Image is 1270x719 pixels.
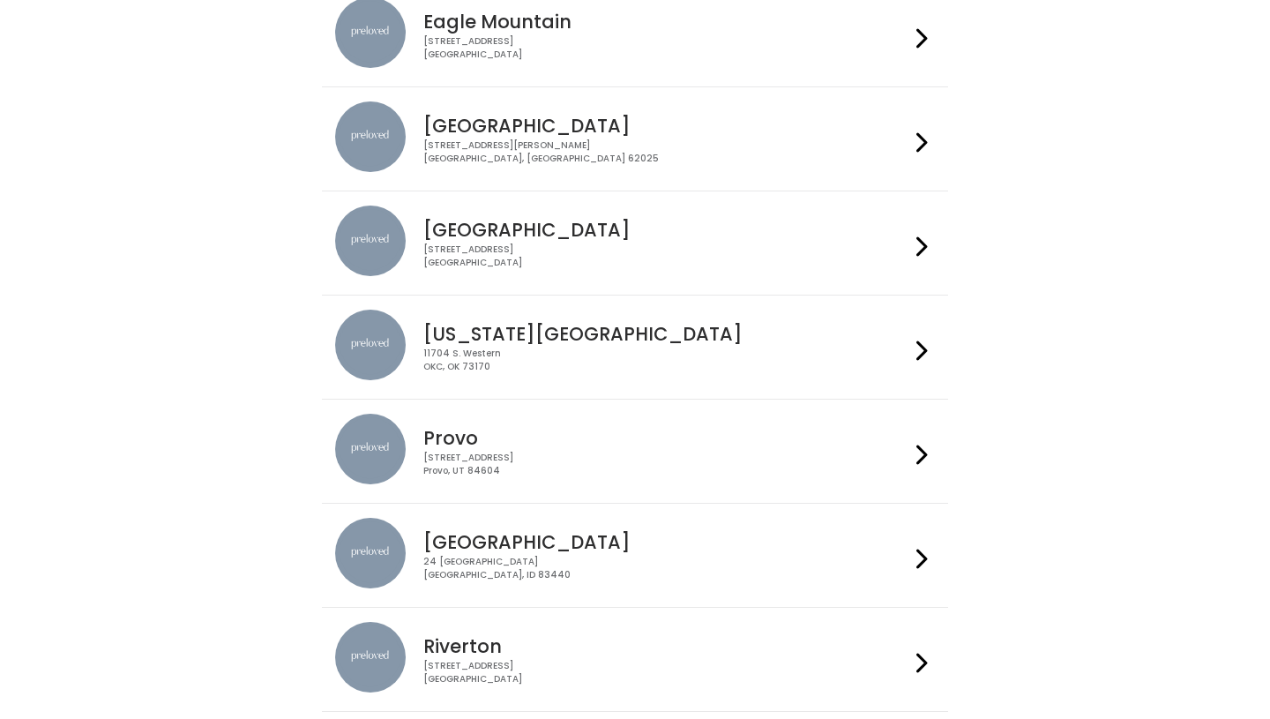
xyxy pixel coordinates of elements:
[423,556,908,581] div: 24 [GEOGRAPHIC_DATA] [GEOGRAPHIC_DATA], ID 83440
[335,310,934,385] a: preloved location [US_STATE][GEOGRAPHIC_DATA] 11704 S. WesternOKC, OK 73170
[423,452,908,477] div: [STREET_ADDRESS] Provo, UT 84604
[423,220,908,240] h4: [GEOGRAPHIC_DATA]
[335,101,934,176] a: preloved location [GEOGRAPHIC_DATA] [STREET_ADDRESS][PERSON_NAME][GEOGRAPHIC_DATA], [GEOGRAPHIC_D...
[423,243,908,269] div: [STREET_ADDRESS] [GEOGRAPHIC_DATA]
[423,35,908,61] div: [STREET_ADDRESS] [GEOGRAPHIC_DATA]
[335,206,934,281] a: preloved location [GEOGRAPHIC_DATA] [STREET_ADDRESS][GEOGRAPHIC_DATA]
[423,636,908,656] h4: Riverton
[335,206,406,276] img: preloved location
[423,348,908,373] div: 11704 S. Western OKC, OK 73170
[423,428,908,448] h4: Provo
[423,532,908,552] h4: [GEOGRAPHIC_DATA]
[335,622,406,693] img: preloved location
[423,11,908,32] h4: Eagle Mountain
[423,116,908,136] h4: [GEOGRAPHIC_DATA]
[335,518,934,593] a: preloved location [GEOGRAPHIC_DATA] 24 [GEOGRAPHIC_DATA][GEOGRAPHIC_DATA], ID 83440
[335,101,406,172] img: preloved location
[335,414,406,484] img: preloved location
[335,518,406,588] img: preloved location
[335,414,934,489] a: preloved location Provo [STREET_ADDRESS]Provo, UT 84604
[423,660,908,685] div: [STREET_ADDRESS] [GEOGRAPHIC_DATA]
[423,139,908,165] div: [STREET_ADDRESS][PERSON_NAME] [GEOGRAPHIC_DATA], [GEOGRAPHIC_DATA] 62025
[423,324,908,344] h4: [US_STATE][GEOGRAPHIC_DATA]
[335,310,406,380] img: preloved location
[335,622,934,697] a: preloved location Riverton [STREET_ADDRESS][GEOGRAPHIC_DATA]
